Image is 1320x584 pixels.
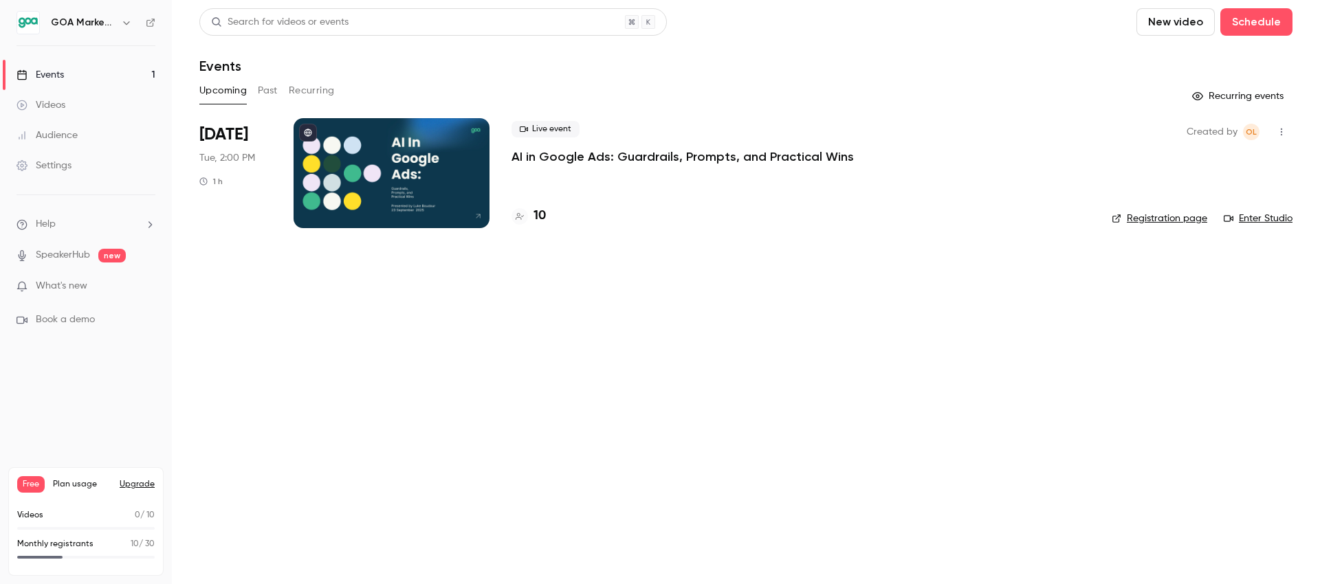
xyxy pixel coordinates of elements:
[199,80,247,102] button: Upcoming
[199,151,255,165] span: Tue, 2:00 PM
[511,207,546,225] a: 10
[98,249,126,262] span: new
[16,98,65,112] div: Videos
[17,476,45,493] span: Free
[36,217,56,232] span: Help
[16,128,78,142] div: Audience
[1186,85,1292,107] button: Recurring events
[36,313,95,327] span: Book a demo
[511,121,580,137] span: Live event
[533,207,546,225] h4: 10
[1220,8,1292,36] button: Schedule
[289,80,335,102] button: Recurring
[1112,212,1207,225] a: Registration page
[199,176,223,187] div: 1 h
[1243,124,1259,140] span: Olivia Lauridsen
[131,540,139,548] span: 10
[511,148,854,165] a: AI in Google Ads: Guardrails, Prompts, and Practical Wins
[1246,124,1257,140] span: OL
[135,511,140,519] span: 0
[36,248,90,262] a: SpeakerHub
[211,15,349,30] div: Search for videos or events
[135,509,155,521] p: / 10
[131,538,155,550] p: / 30
[1136,8,1215,36] button: New video
[53,479,111,490] span: Plan usage
[17,538,93,550] p: Monthly registrants
[199,124,248,146] span: [DATE]
[16,217,155,232] li: help-dropdown-opener
[199,118,272,228] div: Sep 23 Tue, 2:00 PM (Europe/London)
[17,12,39,34] img: GOA Marketing
[16,159,71,172] div: Settings
[36,279,87,293] span: What's new
[199,58,241,74] h1: Events
[1224,212,1292,225] a: Enter Studio
[258,80,278,102] button: Past
[51,16,115,30] h6: GOA Marketing
[120,479,155,490] button: Upgrade
[16,68,64,82] div: Events
[17,509,43,521] p: Videos
[1187,124,1237,140] span: Created by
